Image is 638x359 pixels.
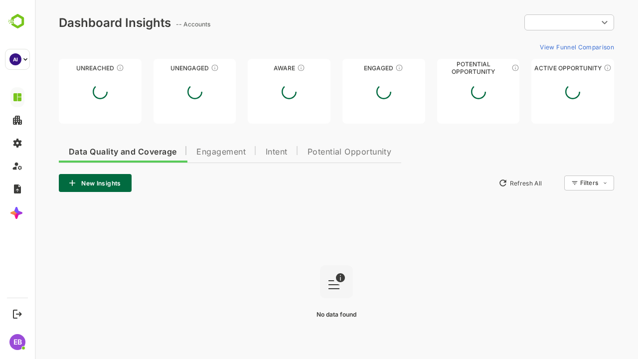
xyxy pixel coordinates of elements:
div: Unengaged [119,64,201,72]
div: Active Opportunity [496,64,579,72]
div: These accounts have not shown enough engagement and need nurturing [176,64,184,72]
div: These accounts have open opportunities which might be at any of the Sales Stages [569,64,577,72]
div: Unreached [24,64,107,72]
div: ​ [489,13,579,31]
button: View Funnel Comparison [501,39,579,55]
div: Aware [213,64,296,72]
span: Engagement [161,148,211,156]
div: These accounts have just entered the buying cycle and need further nurturing [262,64,270,72]
div: Filters [545,179,563,186]
div: These accounts are MQAs and can be passed on to Inside Sales [477,64,484,72]
div: These accounts are warm, further nurturing would qualify them to MQAs [360,64,368,72]
ag: -- Accounts [141,20,178,28]
span: Potential Opportunity [273,148,357,156]
div: EB [9,334,25,350]
span: Data Quality and Coverage [34,148,142,156]
div: These accounts have not been engaged with for a defined time period [81,64,89,72]
div: Dashboard Insights [24,15,136,30]
button: Refresh All [459,175,511,191]
button: New Insights [24,174,97,192]
img: BambooboxLogoMark.f1c84d78b4c51b1a7b5f700c9845e183.svg [5,12,30,31]
div: Engaged [308,64,390,72]
span: No data found [282,311,321,318]
div: Potential Opportunity [402,64,485,72]
div: Filters [544,174,579,192]
span: Intent [231,148,253,156]
button: Logout [10,307,24,321]
div: AI [9,53,21,65]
